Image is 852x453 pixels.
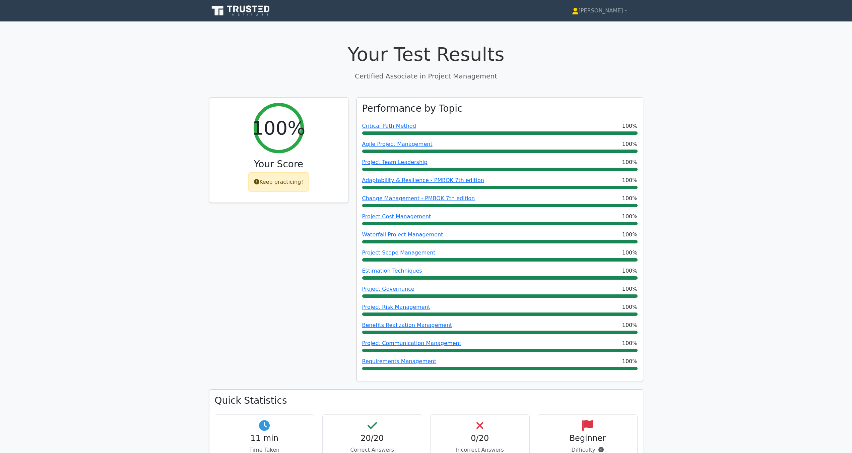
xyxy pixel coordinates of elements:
span: 100% [622,213,638,221]
a: Requirements Management [362,358,437,364]
a: Change Management - PMBOK 7th edition [362,195,475,202]
h3: Performance by Topic [362,103,463,114]
span: 100% [622,267,638,275]
a: Project Cost Management [362,213,431,220]
h4: 11 min [220,434,309,443]
span: 100% [622,194,638,203]
a: Critical Path Method [362,123,416,129]
span: 100% [622,321,638,329]
h4: Beginner [543,434,632,443]
h3: Your Score [215,159,343,170]
p: Certified Associate in Project Management [209,71,643,81]
a: Project Team Leadership [362,159,428,165]
h4: 20/20 [328,434,416,443]
a: [PERSON_NAME] [556,4,643,17]
a: Project Communication Management [362,340,461,346]
a: Project Governance [362,286,414,292]
a: Waterfall Project Management [362,231,443,238]
span: 100% [622,303,638,311]
span: 100% [622,285,638,293]
h3: Quick Statistics [215,395,638,406]
span: 100% [622,158,638,166]
a: Benefits Realization Management [362,322,452,328]
div: Keep practicing! [248,172,309,192]
a: Adaptability & Resilience - PMBOK 7th edition [362,177,484,183]
span: 100% [622,176,638,184]
a: Project Scope Management [362,249,436,256]
h4: 0/20 [436,434,524,443]
a: Project Risk Management [362,304,430,310]
span: 100% [622,339,638,347]
span: 100% [622,357,638,365]
a: Estimation Techniques [362,268,422,274]
span: 100% [622,140,638,148]
span: 100% [622,249,638,257]
h2: 100% [252,117,305,139]
span: 100% [622,122,638,130]
h1: Your Test Results [209,43,643,65]
a: Agile Project Management [362,141,433,147]
span: 100% [622,231,638,239]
